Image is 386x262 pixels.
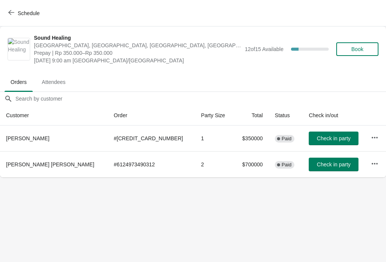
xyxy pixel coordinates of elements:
[234,105,269,126] th: Total
[34,34,241,42] span: Sound Healing
[34,49,241,57] span: Prepay | Rp 350.000–Rp 350.000
[4,6,46,20] button: Schedule
[108,105,195,126] th: Order
[269,105,303,126] th: Status
[108,151,195,177] td: # 6124973490312
[317,161,351,167] span: Check in party
[108,126,195,151] td: # [CREDIT_CARD_NUMBER]
[245,46,283,52] span: 12 of 15 Available
[5,75,33,89] span: Orders
[234,126,269,151] td: $350000
[317,135,351,141] span: Check in party
[18,10,40,16] span: Schedule
[34,42,241,49] span: [GEOGRAPHIC_DATA], [GEOGRAPHIC_DATA], [GEOGRAPHIC_DATA], [GEOGRAPHIC_DATA], [GEOGRAPHIC_DATA]
[309,158,358,171] button: Check in party
[15,92,386,105] input: Search by customer
[6,161,94,167] span: [PERSON_NAME] [PERSON_NAME]
[303,105,365,126] th: Check in/out
[282,162,291,168] span: Paid
[351,46,363,52] span: Book
[195,126,234,151] td: 1
[195,151,234,177] td: 2
[36,75,72,89] span: Attendees
[234,151,269,177] td: $700000
[336,42,378,56] button: Book
[282,136,291,142] span: Paid
[195,105,234,126] th: Party Size
[34,57,241,64] span: [DATE] 9:00 am [GEOGRAPHIC_DATA]/[GEOGRAPHIC_DATA]
[309,132,358,145] button: Check in party
[6,135,49,141] span: [PERSON_NAME]
[8,38,30,60] img: Sound Healing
